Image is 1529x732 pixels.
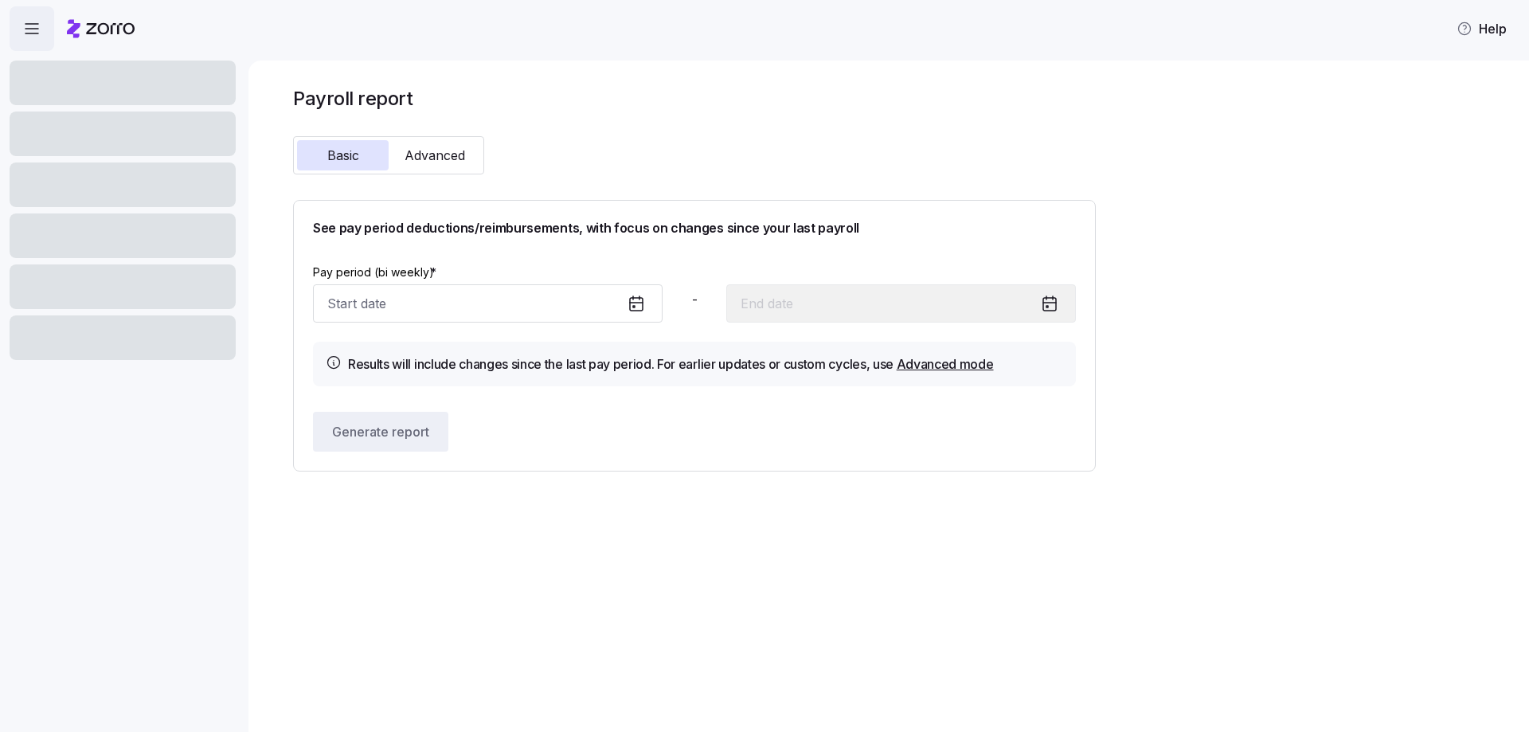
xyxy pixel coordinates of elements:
span: - [692,290,698,310]
h4: Results will include changes since the last pay period. For earlier updates or custom cycles, use [348,354,994,374]
button: Help [1444,13,1519,45]
h1: See pay period deductions/reimbursements, with focus on changes since your last payroll [313,220,1076,237]
input: End date [726,284,1076,323]
span: Basic [327,149,359,162]
span: Advanced [405,149,465,162]
a: Advanced mode [897,356,994,372]
label: Pay period (bi weekly) [313,264,440,281]
span: Help [1457,19,1507,38]
button: Generate report [313,412,448,452]
h1: Payroll report [293,86,1096,111]
span: Generate report [332,422,429,441]
input: Start date [313,284,663,323]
